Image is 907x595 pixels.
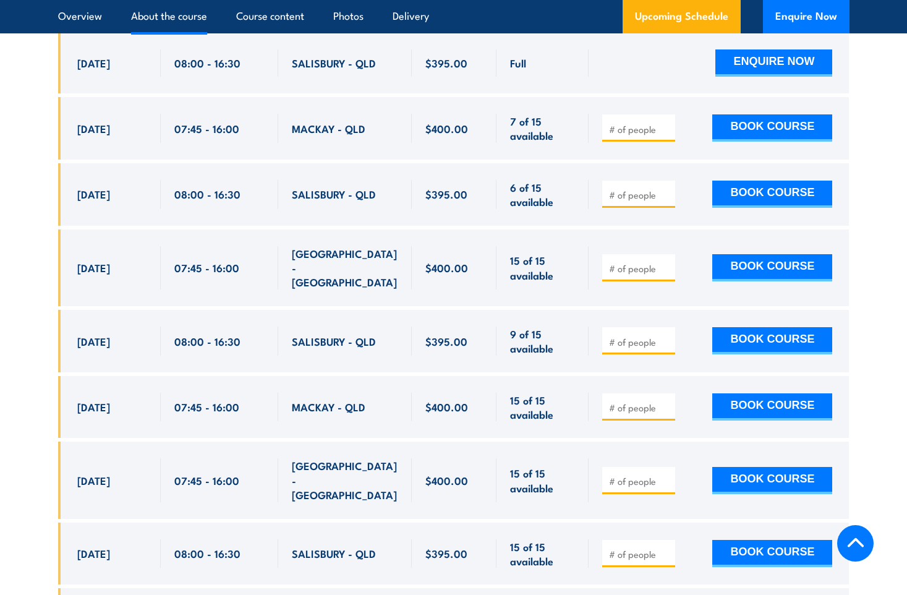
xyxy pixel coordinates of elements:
[174,400,239,414] span: 07:45 - 16:00
[510,393,575,422] span: 15 of 15 available
[510,539,575,568] span: 15 of 15 available
[425,400,468,414] span: $400.00
[292,458,398,502] span: [GEOGRAPHIC_DATA] - [GEOGRAPHIC_DATA]
[712,114,832,142] button: BOOK COURSE
[510,466,575,495] span: 15 of 15 available
[712,467,832,494] button: BOOK COURSE
[425,546,467,560] span: $395.00
[712,393,832,421] button: BOOK COURSE
[77,473,110,487] span: [DATE]
[174,473,239,487] span: 07:45 - 16:00
[425,334,467,348] span: $395.00
[712,254,832,281] button: BOOK COURSE
[77,121,110,135] span: [DATE]
[715,49,832,77] button: ENQUIRE NOW
[292,56,376,70] span: SALISBURY - QLD
[174,121,239,135] span: 07:45 - 16:00
[425,473,468,487] span: $400.00
[425,56,467,70] span: $395.00
[510,253,575,282] span: 15 of 15 available
[712,181,832,208] button: BOOK COURSE
[174,56,241,70] span: 08:00 - 16:30
[425,121,468,135] span: $400.00
[174,334,241,348] span: 08:00 - 16:30
[292,400,365,414] span: MACKAY - QLD
[77,546,110,560] span: [DATE]
[174,187,241,201] span: 08:00 - 16:30
[510,327,575,356] span: 9 of 15 available
[712,540,832,567] button: BOOK COURSE
[292,546,376,560] span: SALISBURY - QLD
[609,123,671,135] input: # of people
[292,187,376,201] span: SALISBURY - QLD
[425,187,467,201] span: $395.00
[174,260,239,275] span: 07:45 - 16:00
[510,56,526,70] span: Full
[712,327,832,354] button: BOOK COURSE
[609,189,671,201] input: # of people
[510,180,575,209] span: 6 of 15 available
[292,246,398,289] span: [GEOGRAPHIC_DATA] - [GEOGRAPHIC_DATA]
[609,336,671,348] input: # of people
[425,260,468,275] span: $400.00
[609,548,671,560] input: # of people
[77,400,110,414] span: [DATE]
[77,334,110,348] span: [DATE]
[77,187,110,201] span: [DATE]
[77,260,110,275] span: [DATE]
[510,114,575,143] span: 7 of 15 available
[609,475,671,487] input: # of people
[292,334,376,348] span: SALISBURY - QLD
[77,56,110,70] span: [DATE]
[609,262,671,275] input: # of people
[609,401,671,414] input: # of people
[292,121,365,135] span: MACKAY - QLD
[174,546,241,560] span: 08:00 - 16:30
